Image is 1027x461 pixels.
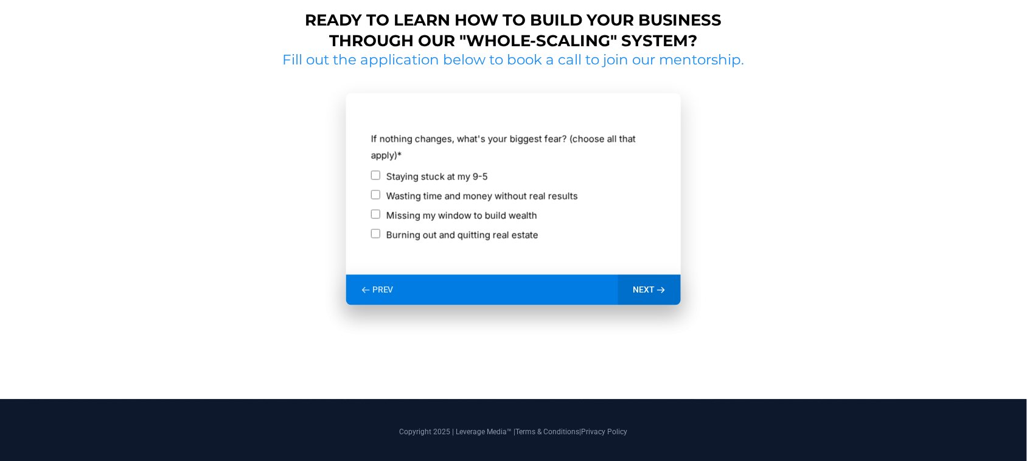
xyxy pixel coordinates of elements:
label: Missing my window to build wealth [386,207,537,224]
label: Burning out and quitting real estate [386,227,538,243]
span: NEXT [633,285,655,296]
h2: Fill out the application below to book a call to join our mentorship. [278,51,749,69]
span: PREV [372,285,394,296]
label: If nothing changes, what's your biggest fear? (choose all that apply) [371,131,656,164]
label: Wasting time and money without real results [386,188,578,204]
a: Privacy Policy [582,428,628,437]
strong: Ready to learn how to build your business through our "whole-scaling" system? [305,10,722,50]
p: Copyright 2025 | Leverage Media™ | | [170,427,857,438]
a: Terms & Conditions [516,428,580,437]
label: Staying stuck at my 9-5 [386,168,488,185]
